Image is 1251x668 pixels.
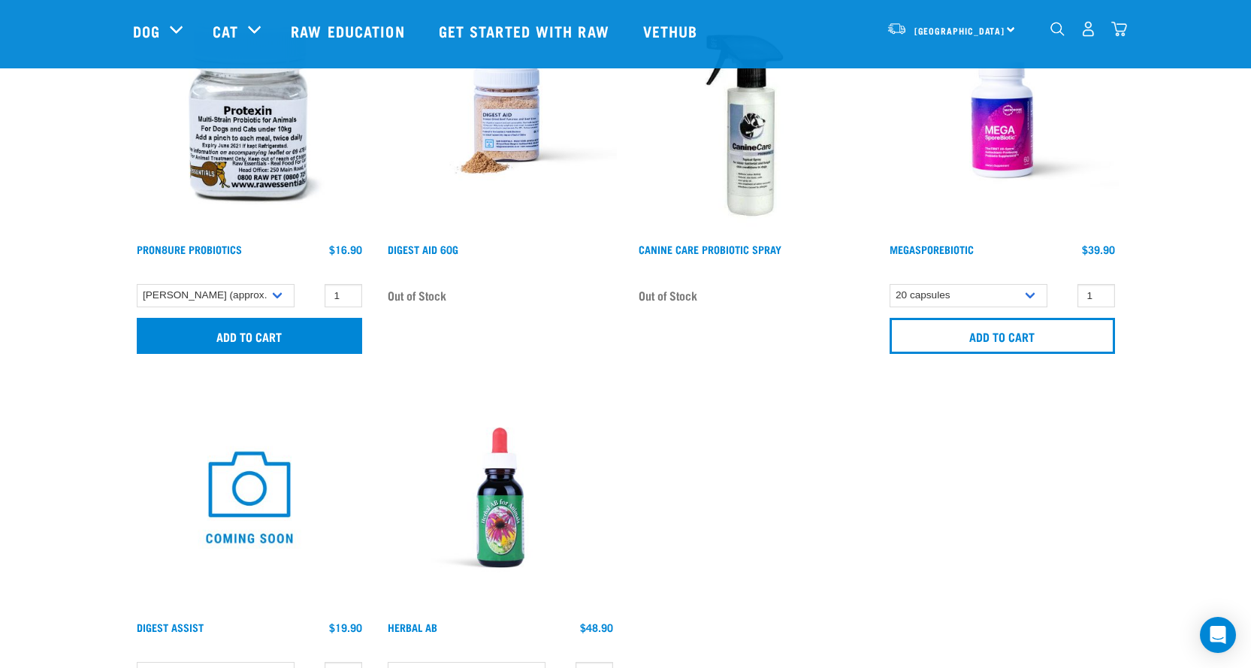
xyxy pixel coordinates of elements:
[384,381,617,614] img: RE Product Shoot 2023 Nov8606
[388,284,446,307] span: Out of Stock
[914,28,1005,33] span: [GEOGRAPHIC_DATA]
[325,284,362,307] input: 1
[890,318,1115,354] input: Add to cart
[580,621,613,633] div: $48.90
[133,3,366,236] img: Plastic Bottle Of Protexin For Dogs And Cats
[890,246,974,252] a: MegaSporeBiotic
[137,624,204,630] a: Digest Assist
[887,22,907,35] img: van-moving.png
[424,1,628,61] a: Get started with Raw
[635,3,868,236] img: Canine Care
[137,318,362,354] input: Add to cart
[137,246,242,252] a: ProN8ure Probiotics
[1077,284,1115,307] input: 1
[1082,243,1115,255] div: $39.90
[1050,22,1065,36] img: home-icon-1@2x.png
[1111,21,1127,37] img: home-icon@2x.png
[329,243,362,255] div: $16.90
[628,1,717,61] a: Vethub
[639,246,781,252] a: Canine Care Probiotic Spray
[133,381,366,614] img: COMING SOON
[388,246,458,252] a: Digest Aid 60g
[384,3,617,236] img: Raw Essentials Digest Aid Pet Supplement
[213,20,238,42] a: Cat
[329,621,362,633] div: $19.90
[639,284,697,307] span: Out of Stock
[133,20,160,42] a: Dog
[886,3,1119,236] img: Raw Essentials Mega Spore Biotic Probiotic For Dogs
[1080,21,1096,37] img: user.png
[1200,617,1236,653] div: Open Intercom Messenger
[276,1,423,61] a: Raw Education
[388,624,437,630] a: Herbal AB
